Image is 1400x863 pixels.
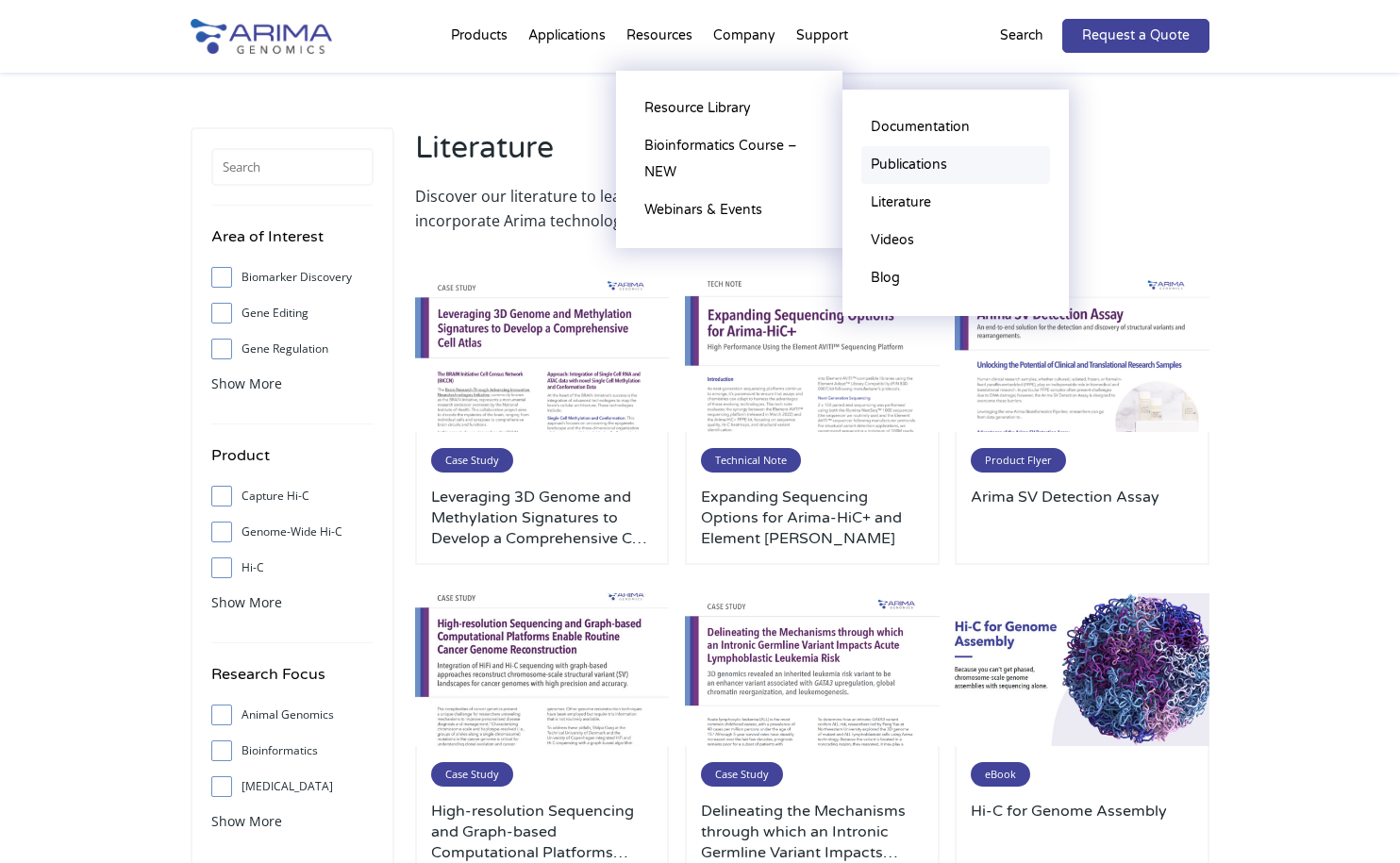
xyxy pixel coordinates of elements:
span: Case Study [431,448,513,473]
a: Leveraging 3D Genome and Methylation Signatures to Develop a Comprehensive Cell Atlas [431,487,654,549]
a: Expanding Sequencing Options for Arima-HiC+ and Element [PERSON_NAME] [701,487,924,549]
img: Expanding-Sequencing-Options-500x300.png [685,280,940,433]
a: Videos [861,222,1050,259]
a: Webinars & Events [635,191,824,229]
span: Show More [211,812,282,830]
span: Show More [211,374,282,392]
img: Arima-Genomics-logo [191,19,332,54]
a: High-resolution Sequencing and Graph-based Computational Platforms Enable Routine [MEDICAL_DATA] ... [431,801,654,863]
span: Case Study [701,762,783,787]
span: Show More [211,593,282,611]
a: Request a Quote [1062,19,1209,53]
label: Hi-C [211,554,374,582]
h4: Product [211,443,374,482]
label: Gene Editing [211,299,374,327]
a: Delineating the Mechanisms through which an Intronic Germline Variant Impacts Acute [MEDICAL_DATA... [701,801,924,863]
a: Literature [861,184,1050,222]
img: Leveraging-3D-Genome-and-Methylation-Signatures-500x300.png [415,280,670,433]
label: Genome-Wide Hi-C [211,518,374,546]
a: Bioinformatics Course – NEW [635,127,824,191]
p: Discover our literature to learn how you can incorporate Arima technology into your research. [415,184,803,233]
input: Search [211,148,374,186]
label: Biomarker Discovery [211,263,374,291]
img: Image-Ebook-Hi-C-for-Genome-Assembly-500x300.jpg [955,593,1209,746]
p: Search [1000,24,1043,48]
span: eBook [971,762,1030,787]
span: Product Flyer [971,448,1066,473]
a: Publications [861,146,1050,184]
h2: Literature [415,127,803,184]
img: Image_Case-study_High-resolution-Sequencing-and-Graph-based-Computational-Platforms-Enable-Routin... [415,593,670,746]
img: Image_Case-Study_Delineating-the-Mechanisms-through-which-an-Intronic-Germline-Variant-Impacts-Ac... [685,593,940,746]
label: Capture Hi-C [211,482,374,510]
span: Case Study [431,762,513,787]
span: Technical Note [701,448,801,473]
label: Bioinformatics [211,737,374,765]
h4: Area of Interest [211,224,374,263]
label: Gene Regulation [211,335,374,363]
label: Animal Genomics [211,701,374,729]
img: Arima-SV-Detection-Assay-500x300.png [955,280,1209,433]
h4: Research Focus [211,662,374,701]
a: Resource Library [635,90,824,127]
a: Hi-C for Genome Assembly [971,801,1193,863]
label: [MEDICAL_DATA] [211,772,374,801]
a: Documentation [861,108,1050,146]
a: Arima SV Detection Assay [971,487,1193,549]
a: Blog [861,259,1050,297]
